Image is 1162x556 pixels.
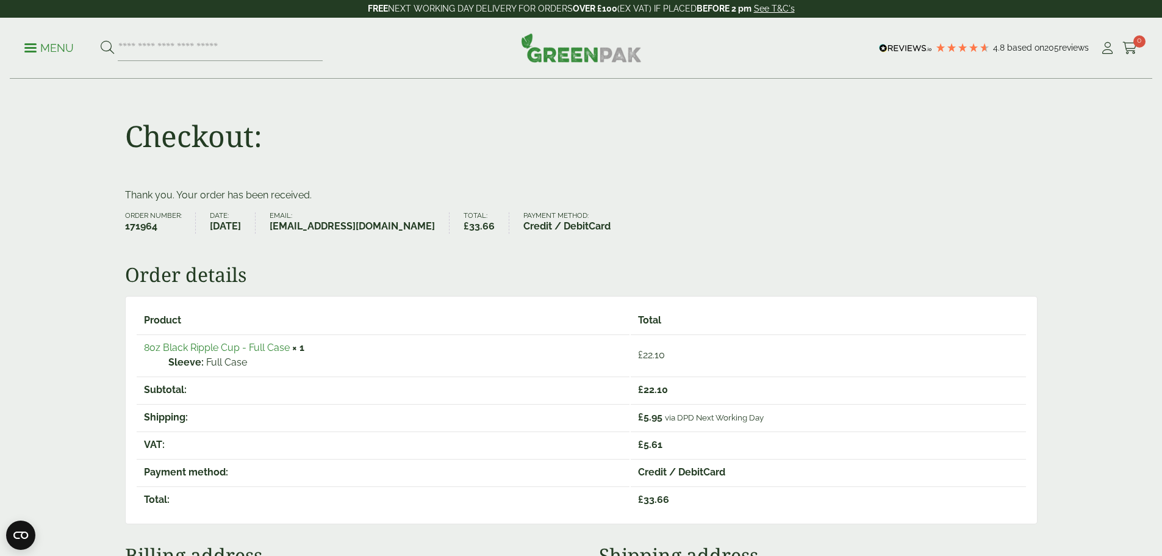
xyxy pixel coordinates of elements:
th: VAT: [137,431,629,458]
a: See T&C's [754,4,795,13]
th: Subtotal: [137,377,629,403]
img: REVIEWS.io [879,44,932,52]
a: Menu [24,41,74,53]
strong: Credit / DebitCard [523,219,611,234]
a: 8oz Black Ripple Cup - Full Case [144,342,290,353]
strong: × 1 [292,342,304,353]
span: Based on [1007,43,1044,52]
span: £ [638,384,644,395]
th: Shipping: [137,404,629,430]
strong: [DATE] [210,219,241,234]
span: 5.95 [638,411,662,423]
small: via DPD Next Working Day [665,413,764,422]
li: Email: [270,212,450,234]
span: 205 [1044,43,1059,52]
img: GreenPak Supplies [521,33,642,62]
p: Full Case [168,355,622,370]
div: 4.79 Stars [935,42,990,53]
span: £ [638,349,643,361]
th: Total: [137,486,629,513]
strong: BEFORE 2 pm [697,4,751,13]
span: 33.66 [638,494,669,505]
span: £ [638,439,644,450]
span: £ [638,494,644,505]
th: Total [631,308,1026,333]
li: Date: [210,212,256,234]
bdi: 33.66 [464,220,495,232]
span: 4.8 [993,43,1007,52]
span: 5.61 [638,439,662,450]
li: Order number: [125,212,196,234]
strong: OVER £100 [573,4,617,13]
button: Open CMP widget [6,521,35,550]
i: Cart [1122,42,1138,54]
bdi: 22.10 [638,349,665,361]
p: Thank you. Your order has been received. [125,188,1038,203]
span: 22.10 [638,384,668,395]
li: Payment method: [523,212,625,234]
strong: Sleeve: [168,355,204,370]
i: My Account [1100,42,1115,54]
li: Total: [464,212,509,234]
span: £ [638,411,644,423]
span: £ [464,220,469,232]
p: Menu [24,41,74,56]
span: 0 [1133,35,1146,48]
h1: Checkout: [125,118,262,154]
strong: 171964 [125,219,182,234]
td: Credit / DebitCard [631,459,1026,485]
h2: Order details [125,263,1038,286]
th: Payment method: [137,459,629,485]
span: reviews [1059,43,1089,52]
th: Product [137,308,629,333]
strong: FREE [368,4,388,13]
a: 0 [1122,39,1138,57]
strong: [EMAIL_ADDRESS][DOMAIN_NAME] [270,219,435,234]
